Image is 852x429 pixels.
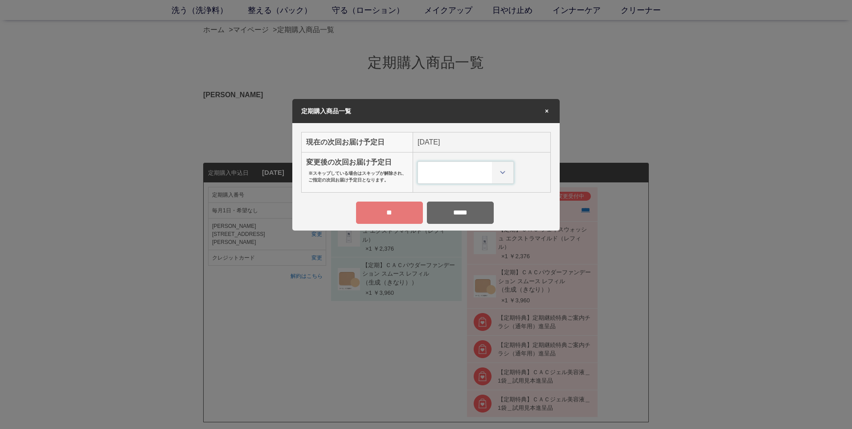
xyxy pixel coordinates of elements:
[301,107,351,115] span: 定期購入商品一覧
[302,132,413,153] th: 現在の次回お届け予定日
[302,153,413,193] th: 変更後の次回お届け予定日
[308,170,408,183] p: ※スキップしている場合はスキップが解除され、ご指定の次回お届け予定日となります。
[543,108,551,114] span: ×
[413,132,551,153] td: [DATE]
